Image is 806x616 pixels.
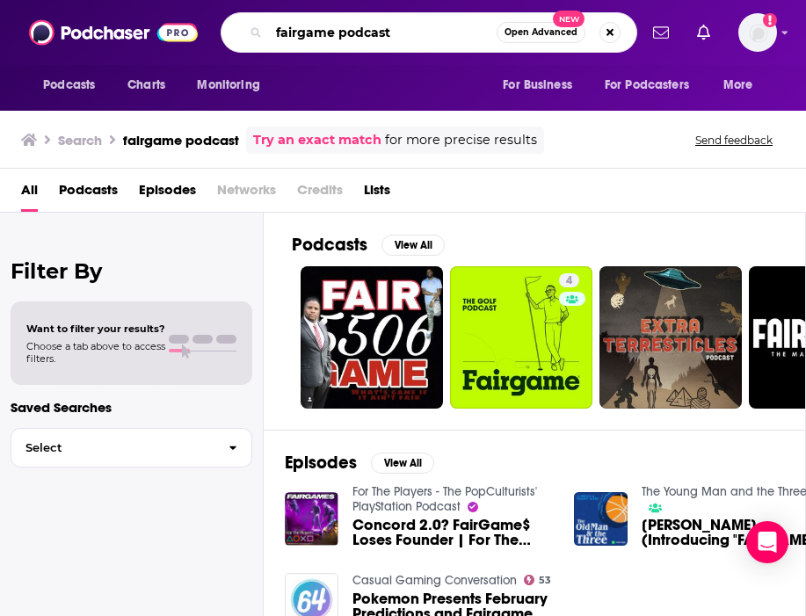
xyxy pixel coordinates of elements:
a: Try an exact match [253,130,381,150]
span: for more precise results [385,130,537,150]
img: User Profile [738,13,777,52]
p: Saved Searches [11,399,252,416]
span: For Business [503,73,572,98]
span: Want to filter your results? [26,322,165,335]
a: 4 [559,273,579,287]
button: open menu [185,69,282,102]
img: Podchaser - Follow, Share and Rate Podcasts [29,16,198,49]
img: Concord 2.0? FairGame$ Loses Founder | For The Players – The PopC PlayStation Podcast EP394 [285,492,338,546]
a: Show notifications dropdown [690,18,717,47]
h2: Filter By [11,258,252,284]
div: Search podcasts, credits, & more... [221,12,637,53]
h3: fairgame podcast [123,132,239,149]
span: Open Advanced [505,28,577,37]
span: Choose a tab above to access filters. [26,340,165,365]
a: EpisodesView All [285,452,434,474]
button: Send feedback [690,133,778,148]
a: Concord 2.0? FairGame$ Loses Founder | For The Players – The PopC PlayStation Podcast EP394 [352,518,553,547]
span: More [723,73,753,98]
span: Credits [297,176,343,212]
a: Show notifications dropdown [646,18,676,47]
span: Charts [127,73,165,98]
span: For Podcasters [605,73,689,98]
span: Podcasts [43,73,95,98]
button: View All [381,235,445,256]
svg: Add a profile image [763,13,777,27]
a: Episodes [139,176,196,212]
span: 4 [566,272,572,290]
button: Open AdvancedNew [497,22,585,43]
img: Adam Scott (Introducing "FAIRGAME") [574,492,628,546]
button: Show profile menu [738,13,777,52]
a: For The Players - The PopCulturists' PlayStation Podcast [352,484,537,514]
a: Casual Gaming Conversation [352,573,517,588]
span: Select [11,442,214,453]
span: Logged in as KatieC [738,13,777,52]
button: open menu [490,69,594,102]
a: All [21,176,38,212]
span: Networks [217,176,276,212]
button: open menu [31,69,118,102]
input: Search podcasts, credits, & more... [269,18,497,47]
h2: Episodes [285,452,357,474]
a: Lists [364,176,390,212]
div: Open Intercom Messenger [746,521,788,563]
button: View All [371,453,434,474]
span: New [553,11,585,27]
a: PodcastsView All [292,234,445,256]
span: 53 [539,576,551,584]
h2: Podcasts [292,234,367,256]
a: 53 [524,575,552,585]
button: Select [11,428,252,467]
a: Charts [116,69,176,102]
span: Monitoring [197,73,259,98]
h3: Search [58,132,102,149]
a: Podcasts [59,176,118,212]
button: open menu [593,69,715,102]
button: open menu [711,69,775,102]
a: 4 [450,266,592,409]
